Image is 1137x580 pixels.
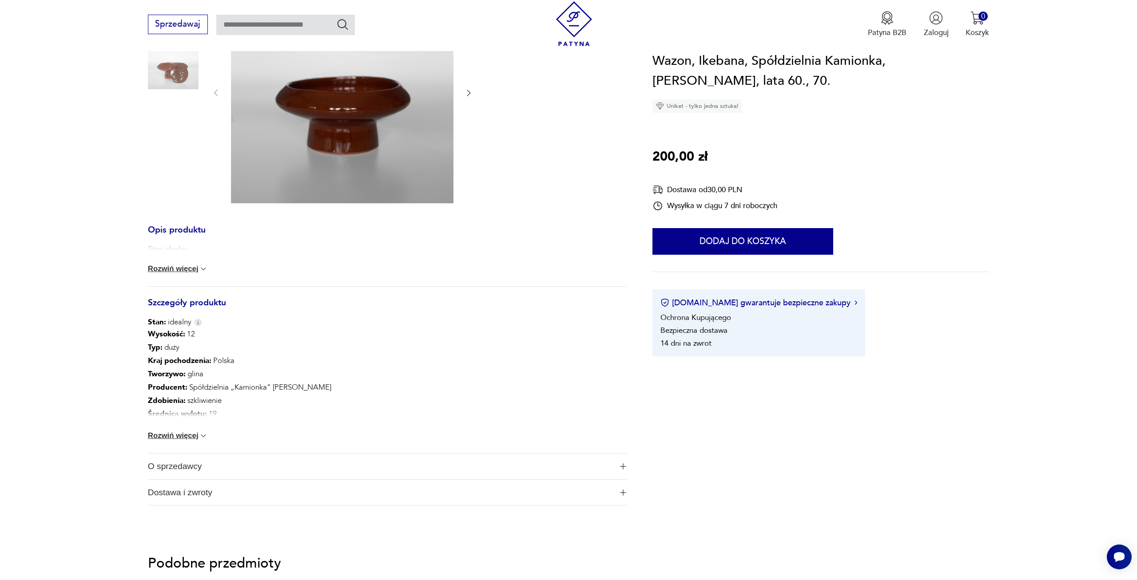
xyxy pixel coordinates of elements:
[660,297,857,308] button: [DOMAIN_NAME] gwarantuje bezpieczne zakupy
[148,244,189,255] p: Stan idealny.
[148,15,208,34] button: Sprzedawaj
[148,407,627,421] p: 19
[652,201,777,211] div: Wysyłka w ciągu 7 dni roboczych
[978,12,988,21] div: 0
[652,184,663,195] img: Ikona dostawy
[148,409,207,419] b: Średnica wylotu :
[620,463,626,470] img: Ikona plusa
[148,342,163,352] b: Typ :
[868,11,906,38] button: Patyna B2B
[194,319,202,326] img: Info icon
[148,317,191,327] span: idealny
[148,341,627,354] p: duży
[660,299,669,308] img: Ikona certyfikatu
[855,301,857,305] img: Ikona strzałki w prawo
[148,557,989,570] p: Podobne przedmioty
[148,454,627,479] button: Ikona plusaO sprzedawcy
[620,489,626,496] img: Ikona plusa
[148,354,627,367] p: Polska
[148,329,185,339] b: Wysokość :
[148,480,612,505] span: Dostawa i zwroty
[970,11,984,25] img: Ikona koszyka
[148,480,627,505] button: Ikona plusaDostawa i zwroty
[148,264,208,273] button: Rozwiń więcej
[148,382,187,392] b: Producent :
[148,394,627,407] p: szkliwienie
[148,227,627,245] h3: Opis produktu
[924,11,949,38] button: Zaloguj
[880,11,894,25] img: Ikona medalu
[148,355,211,366] b: Kraj pochodzenia :
[148,431,208,440] button: Rozwiń więcej
[660,312,731,323] li: Ochrona Kupującego
[148,317,166,327] b: Stan:
[148,369,186,379] b: Tworzywo :
[148,395,186,406] b: Zdobienia :
[552,1,596,46] img: Patyna - sklep z meblami i dekoracjami vintage
[652,184,777,195] div: Dostawa od 30,00 PLN
[148,39,199,89] img: Zdjęcie produktu Wazon, Ikebana, Spółdzielnia Kamionka, Łysa Góra, lata 60., 70.
[660,325,728,335] li: Bezpieczna dostawa
[148,381,627,394] p: Spółdzielnia „Kamionka” [PERSON_NAME]
[336,18,349,31] button: Szukaj
[148,327,627,341] p: 12
[652,51,989,91] h1: Wazon, Ikebana, Spółdzielnia Kamionka, [PERSON_NAME], lata 60., 70.
[868,11,906,38] a: Ikona medaluPatyna B2B
[966,28,989,38] p: Koszyk
[656,102,664,110] img: Ikona diamentu
[924,28,949,38] p: Zaloguj
[148,454,612,479] span: O sprzedawcy
[199,264,208,273] img: chevron down
[929,11,943,25] img: Ikonka użytkownika
[652,228,833,255] button: Dodaj do koszyka
[199,431,208,440] img: chevron down
[148,300,627,317] h3: Szczegóły produktu
[868,28,906,38] p: Patyna B2B
[652,99,742,113] div: Unikat - tylko jedna sztuka!
[148,21,208,28] a: Sprzedawaj
[1107,544,1132,569] iframe: Smartsupp widget button
[148,367,627,381] p: glina
[966,11,989,38] button: 0Koszyk
[660,338,712,348] li: 14 dni na zwrot
[652,147,708,167] p: 200,00 zł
